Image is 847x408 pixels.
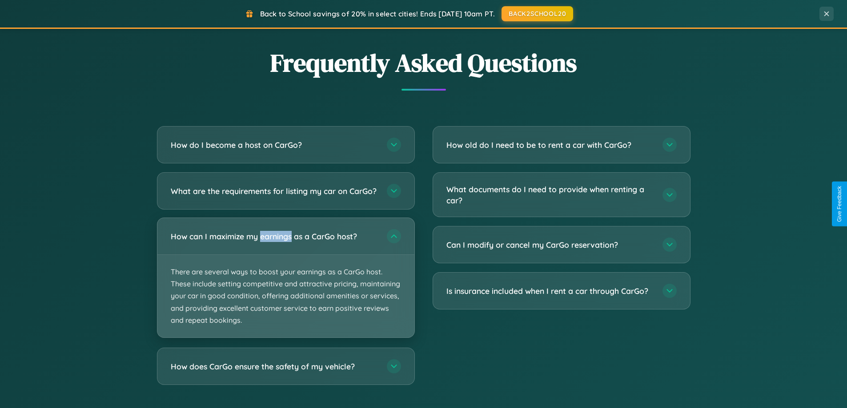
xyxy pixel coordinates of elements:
[446,184,654,206] h3: What documents do I need to provide when renting a car?
[446,285,654,297] h3: Is insurance included when I rent a car through CarGo?
[171,186,378,197] h3: What are the requirements for listing my car on CarGo?
[157,46,690,80] h2: Frequently Asked Questions
[171,231,378,242] h3: How can I maximize my earnings as a CarGo host?
[157,255,414,337] p: There are several ways to boost your earnings as a CarGo host. These include setting competitive ...
[836,186,843,222] div: Give Feedback
[502,6,573,21] button: BACK2SCHOOL20
[260,9,495,18] span: Back to School savings of 20% in select cities! Ends [DATE] 10am PT.
[446,139,654,151] h3: How old do I need to be to rent a car with CarGo?
[446,239,654,250] h3: Can I modify or cancel my CarGo reservation?
[171,361,378,372] h3: How does CarGo ensure the safety of my vehicle?
[171,139,378,151] h3: How do I become a host on CarGo?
